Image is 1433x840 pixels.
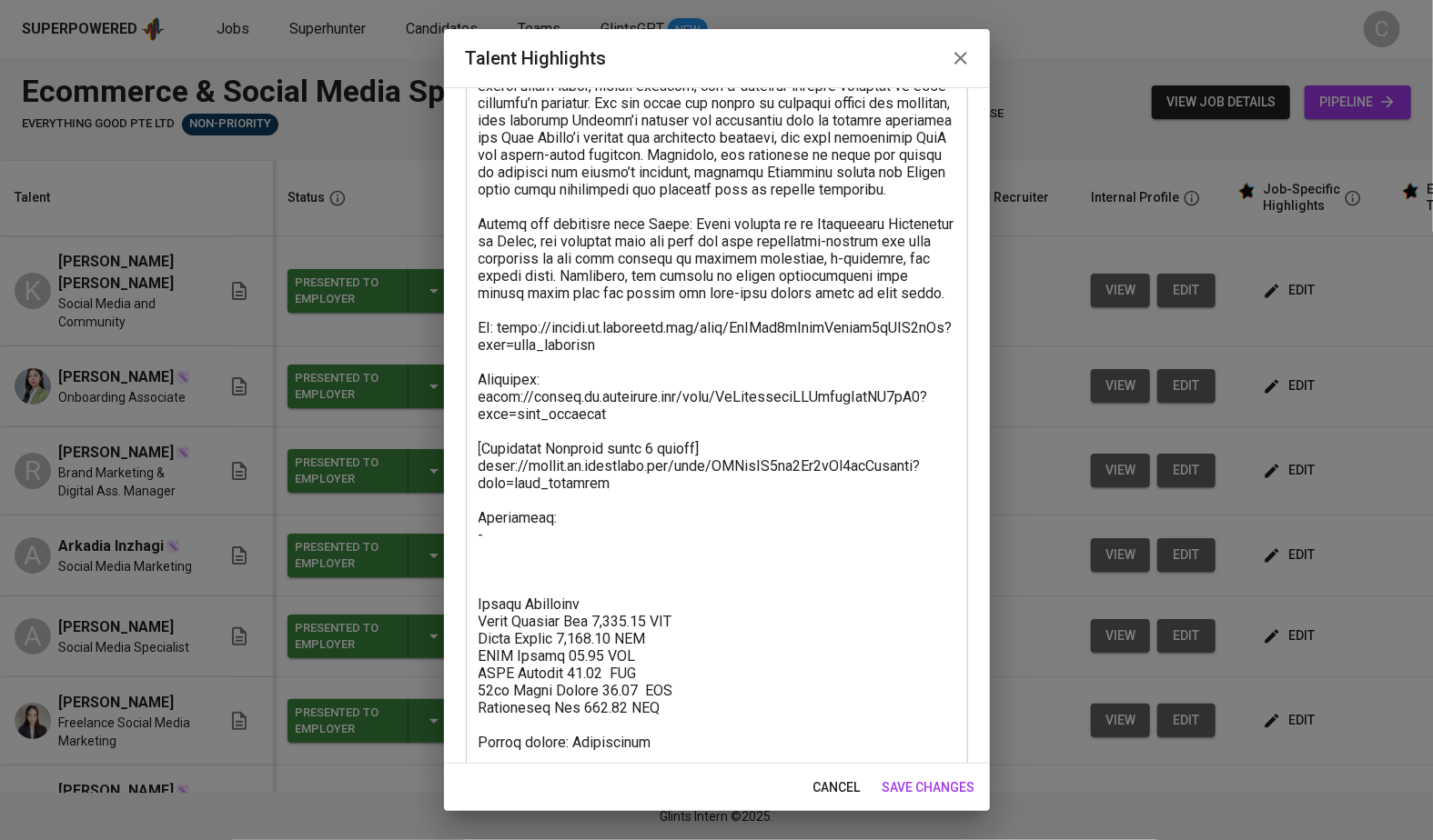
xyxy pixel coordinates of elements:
[813,776,861,799] span: cancel
[875,771,983,805] button: save changes
[883,776,975,799] span: save changes
[806,771,868,805] button: cancel
[466,44,968,73] h2: Talent Highlights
